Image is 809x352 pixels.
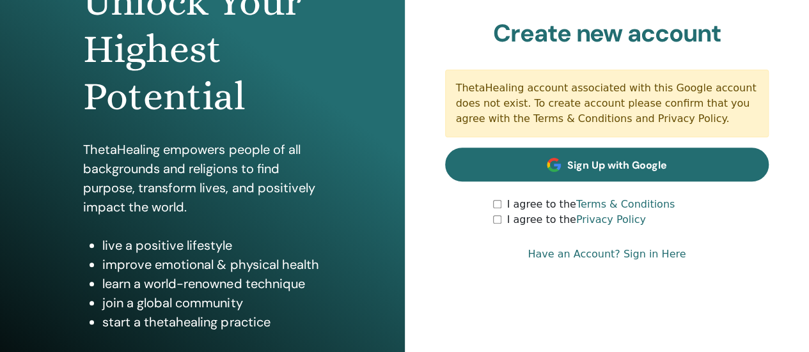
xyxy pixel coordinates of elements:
a: Privacy Policy [576,213,646,226]
li: join a global community [102,293,321,312]
li: live a positive lifestyle [102,236,321,255]
a: Have an Account? Sign in Here [528,247,686,262]
a: Terms & Conditions [576,198,675,210]
label: I agree to the [507,212,645,227]
h2: Create new account [445,19,769,49]
a: Sign Up with Google [445,148,769,181]
div: ThetaHealing account associated with this Google account does not exist. To create account please... [445,70,769,137]
span: Sign Up with Google [567,158,667,172]
li: improve emotional & physical health [102,255,321,274]
p: ThetaHealing empowers people of all backgrounds and religions to find purpose, transform lives, a... [83,140,321,217]
li: start a thetahealing practice [102,312,321,332]
label: I agree to the [507,197,675,212]
li: learn a world-renowned technique [102,274,321,293]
